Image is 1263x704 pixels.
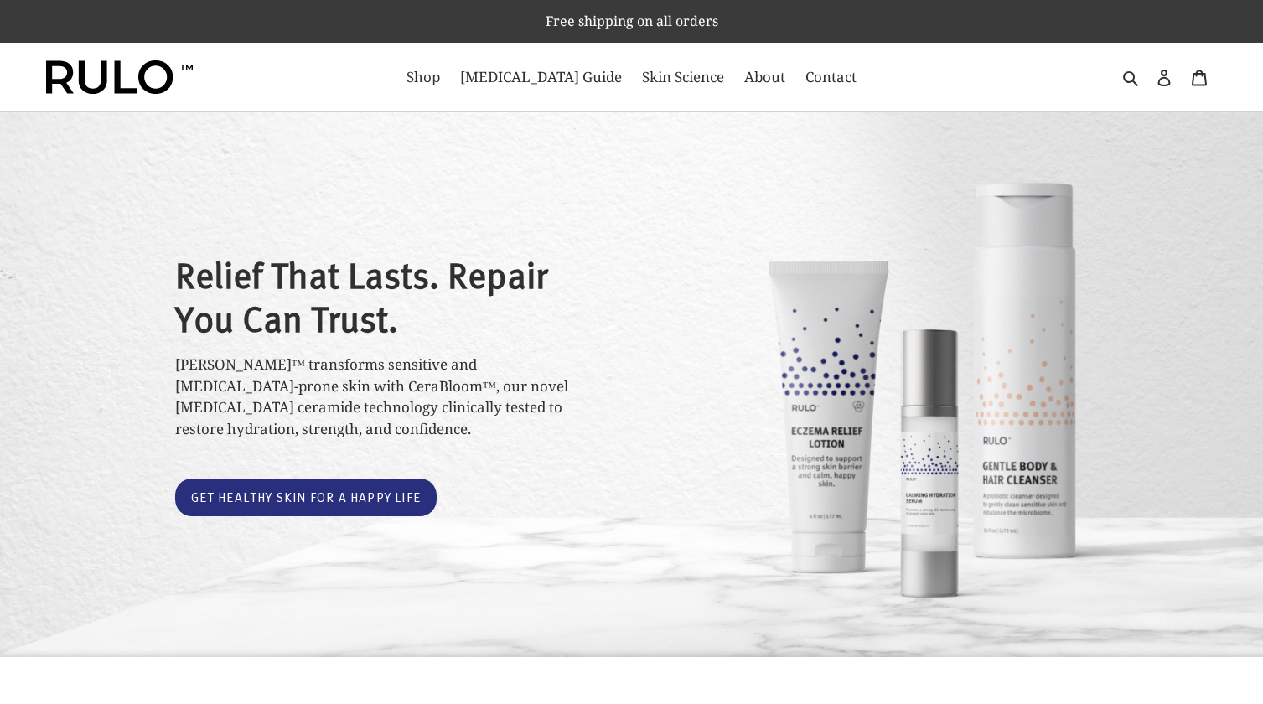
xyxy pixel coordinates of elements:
span: Contact [805,67,857,87]
a: Skin Science [634,64,732,91]
p: Free shipping on all orders [2,2,1261,40]
h2: Relief That Lasts. Repair You Can Trust. [175,252,603,339]
a: Shop [398,64,448,91]
a: About [736,64,794,91]
span: Shop [406,67,440,87]
span: About [744,67,785,87]
a: Get healthy skin for a happy life: Catalog [175,479,437,516]
a: Contact [797,64,865,91]
img: Rulo™ Skin [46,60,193,94]
p: [PERSON_NAME]™ transforms sensitive and [MEDICAL_DATA]-prone skin with CeraBloom™, our novel [MED... [175,354,603,439]
a: [MEDICAL_DATA] Guide [452,64,630,91]
iframe: Gorgias live chat messenger [1179,625,1246,687]
span: [MEDICAL_DATA] Guide [460,67,622,87]
span: Skin Science [642,67,724,87]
